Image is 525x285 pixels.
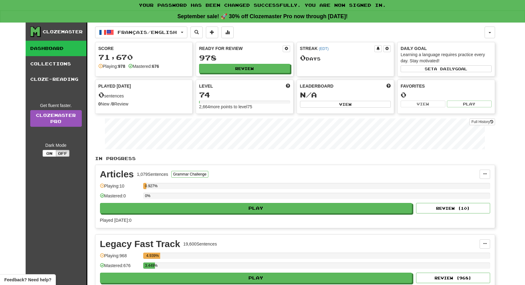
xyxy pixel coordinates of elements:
[300,53,306,62] span: 0
[416,203,490,213] button: Review (10)
[4,277,51,283] span: Open feedback widget
[401,91,492,99] div: 0
[98,101,101,106] strong: 0
[100,253,140,263] div: Playing: 968
[386,83,391,89] span: This week in points, UTC
[434,67,455,71] span: a daily
[171,171,208,178] button: Grammar Challenge
[199,54,290,62] div: 978
[137,171,168,177] div: 1,079 Sentences
[56,150,69,157] button: Off
[43,29,83,35] div: Clozemaster
[98,90,104,99] span: 0
[30,110,82,127] a: ClozemasterPro
[98,63,125,69] div: Playing:
[145,253,160,259] div: 4.939%
[100,273,412,283] button: Play
[98,53,190,61] div: 71,670
[112,101,114,106] strong: 0
[199,104,290,110] div: 2,664 more points to level 75
[300,54,391,62] div: Day s
[300,45,375,52] div: Streak
[183,241,217,247] div: 19,600 Sentences
[43,150,56,157] button: On
[118,64,125,69] strong: 978
[100,262,140,273] div: Mastered: 676
[416,273,490,283] button: Review (968)
[100,218,131,223] span: Played [DATE]: 0
[145,183,146,189] div: 0.927%
[199,91,290,99] div: 74
[95,27,187,38] button: Français/English
[98,101,190,107] div: New / Review
[98,45,190,52] div: Score
[401,101,445,107] button: View
[401,83,492,89] div: Favorites
[152,64,159,69] strong: 676
[95,155,495,162] p: In Progress
[30,142,82,148] div: Dark Mode
[98,83,131,89] span: Played [DATE]
[145,262,155,269] div: 3.449%
[401,45,492,52] div: Daily Goal
[469,118,495,125] button: Full History
[286,83,290,89] span: Score more points to level up
[100,170,134,179] div: Articles
[26,56,86,72] a: Collections
[177,13,348,19] strong: September sale! 🚀 30% off Clozemaster Pro now through [DATE]!
[26,41,86,56] a: Dashboard
[100,183,140,193] div: Playing: 10
[128,63,159,69] div: Mastered:
[319,47,329,51] a: (EDT)
[100,193,140,203] div: Mastered: 0
[206,27,218,38] button: Add sentence to collection
[199,64,290,73] button: Review
[118,30,177,35] span: Français / English
[199,45,283,52] div: Ready for Review
[300,90,317,99] span: N/A
[401,65,492,72] button: Seta dailygoal
[401,52,492,64] div: Learning a language requires practice every day. Stay motivated!
[26,72,86,87] a: Cloze-Reading
[30,102,82,109] div: Get fluent faster.
[100,203,412,213] button: Play
[190,27,203,38] button: Search sentences
[199,83,213,89] span: Level
[447,101,492,107] button: Play
[100,239,180,249] div: Legacy Fast Track
[300,83,334,89] span: Leaderboard
[98,91,190,99] div: sentences
[300,101,391,108] button: View
[221,27,234,38] button: More stats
